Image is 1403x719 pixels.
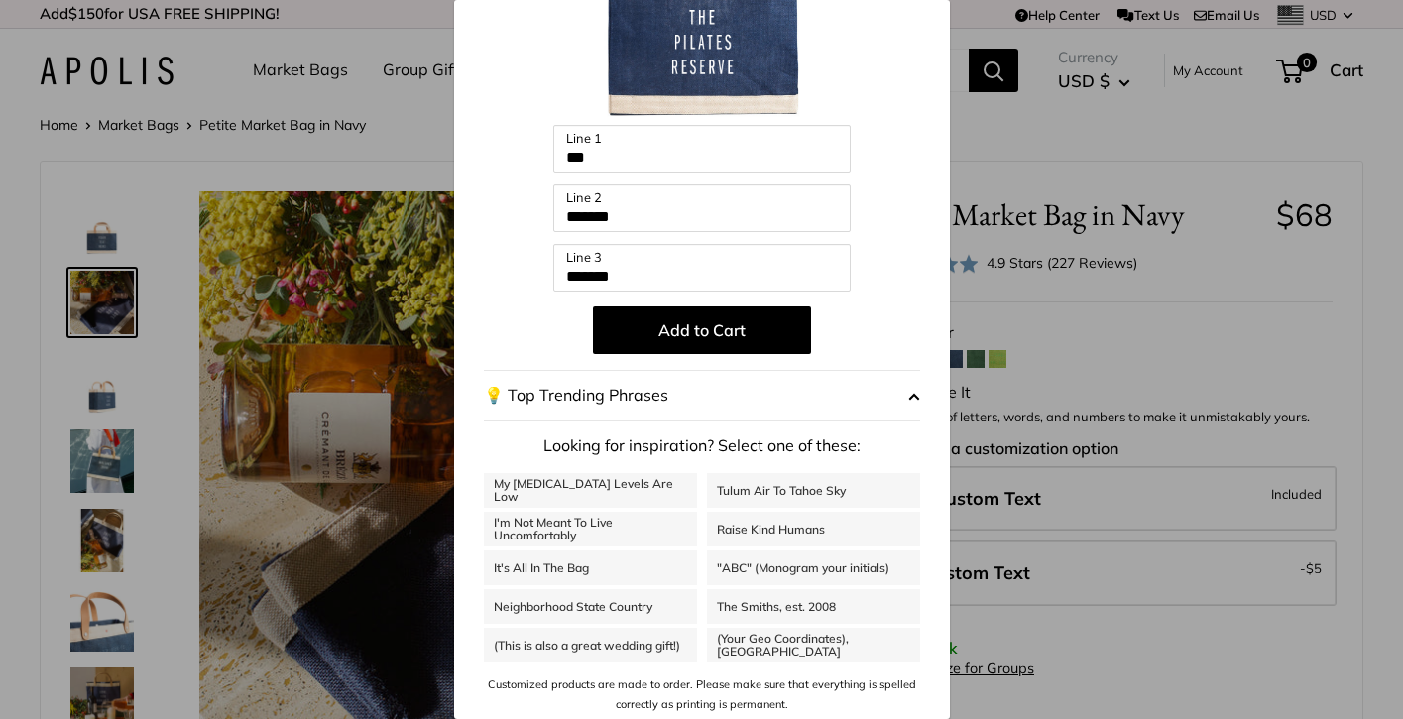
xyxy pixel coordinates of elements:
a: (Your Geo Coordinates), [GEOGRAPHIC_DATA] [707,628,920,662]
a: It's All In The Bag [484,550,697,585]
button: 💡 Top Trending Phrases [484,370,920,421]
button: Add to Cart [593,306,811,354]
iframe: Sign Up via Text for Offers [16,644,212,703]
p: Customized products are made to order. Please make sure that everything is spelled correctly as p... [484,674,920,715]
p: Looking for inspiration? Select one of these: [484,431,920,461]
a: (This is also a great wedding gift!) [484,628,697,662]
a: The Smiths, est. 2008 [707,589,920,624]
a: "ABC" (Monogram your initials) [707,550,920,585]
a: Tulum Air To Tahoe Sky [707,473,920,508]
a: Neighborhood State Country [484,589,697,624]
a: Raise Kind Humans [707,512,920,546]
a: I'm Not Meant To Live Uncomfortably [484,512,697,546]
a: My [MEDICAL_DATA] Levels Are Low [484,473,697,508]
